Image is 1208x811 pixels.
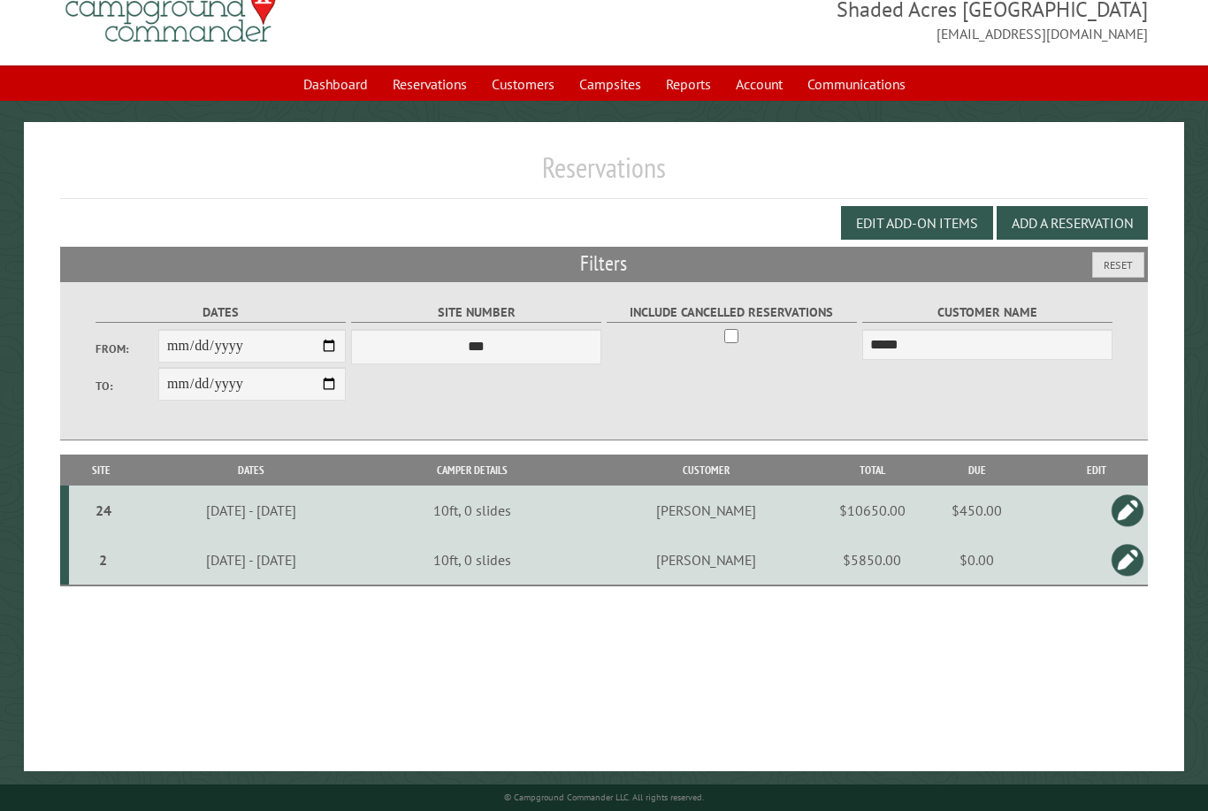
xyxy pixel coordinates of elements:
[69,455,133,486] th: Site
[293,67,378,101] a: Dashboard
[725,67,793,101] a: Account
[96,378,158,394] label: To:
[841,206,993,240] button: Edit Add-on Items
[1046,455,1148,486] th: Edit
[908,486,1046,535] td: $450.00
[836,455,907,486] th: Total
[60,247,1147,280] h2: Filters
[569,67,652,101] a: Campsites
[997,206,1148,240] button: Add a Reservation
[370,535,576,585] td: 10ft, 0 slides
[76,551,130,569] div: 2
[96,302,346,323] label: Dates
[133,455,370,486] th: Dates
[576,486,837,535] td: [PERSON_NAME]
[370,455,576,486] th: Camper Details
[908,535,1046,585] td: $0.00
[136,551,367,569] div: [DATE] - [DATE]
[60,150,1147,199] h1: Reservations
[370,486,576,535] td: 10ft, 0 slides
[576,535,837,585] td: [PERSON_NAME]
[576,455,837,486] th: Customer
[76,501,130,519] div: 24
[504,792,704,803] small: © Campground Commander LLC. All rights reserved.
[655,67,722,101] a: Reports
[1092,252,1144,278] button: Reset
[862,302,1112,323] label: Customer Name
[908,455,1046,486] th: Due
[96,340,158,357] label: From:
[382,67,478,101] a: Reservations
[481,67,565,101] a: Customers
[607,302,857,323] label: Include Cancelled Reservations
[136,501,367,519] div: [DATE] - [DATE]
[836,535,907,585] td: $5850.00
[836,486,907,535] td: $10650.00
[351,302,601,323] label: Site Number
[797,67,916,101] a: Communications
